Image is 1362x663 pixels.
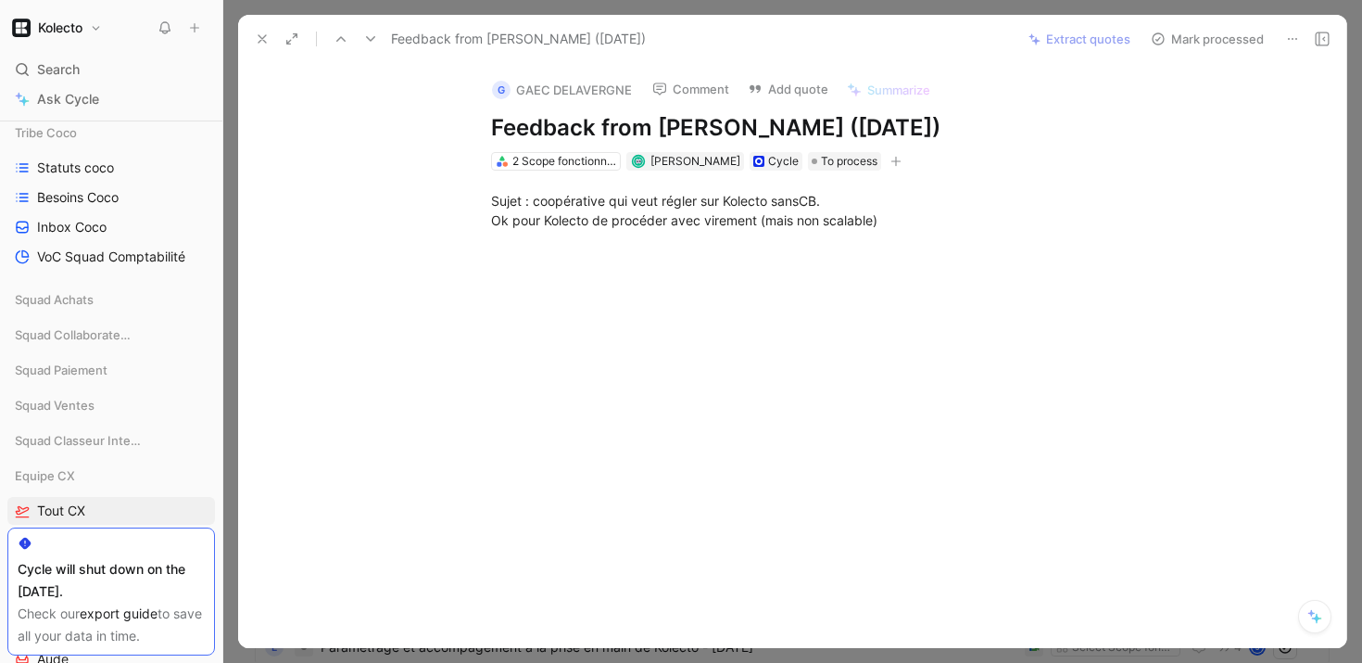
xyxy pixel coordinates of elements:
div: Cycle will shut down on the [DATE]. [18,558,205,603]
div: Squad Achats [7,286,215,313]
div: Equipe CX [7,462,215,490]
span: Statuts coco [37,159,114,177]
button: Comment [644,76,738,102]
span: Squad Ventes [15,396,95,414]
div: Tribe Coco [7,119,215,147]
span: [PERSON_NAME] [650,154,740,168]
div: Squad Classeur Intelligent [7,427,215,454]
h1: Kolecto [38,19,82,36]
button: KolectoKolecto [7,15,107,41]
span: Search [37,58,80,81]
span: Squad Classeur Intelligent [15,431,144,450]
div: Squad Collaborateurs [7,321,215,354]
div: Cycle [768,152,799,171]
mark: CB [799,193,816,209]
span: . [816,193,820,209]
button: Summarize [839,77,939,103]
div: Search [7,56,215,83]
img: avatar [633,156,643,166]
span: Inbox Coco [37,218,107,236]
span: Ask Cycle [37,88,99,110]
span: Squad Paiement [15,361,107,379]
a: Besoins Coco [7,184,215,211]
img: Kolecto [12,19,31,37]
span: Squad Achats [15,290,94,309]
div: Check our to save all your data in time. [18,603,205,647]
span: Summarize [867,82,930,98]
a: export guide [80,606,158,621]
div: Squad Ventes [7,391,215,419]
span: Besoins Coco [37,188,119,207]
span: Tout CX [37,502,85,520]
div: Squad Paiement [7,356,215,384]
a: VoC Squad Comptabilité [7,243,215,271]
div: Squad Paiement [7,356,215,389]
span: Equipe CX [15,466,75,485]
span: VoC Squad Comptabilité [37,248,185,266]
div: Squad Classeur Intelligent [7,427,215,460]
h1: Feedback from [PERSON_NAME] ([DATE]) [491,113,1132,143]
a: Tout CX [7,497,215,525]
a: Inbox Coco [7,213,215,241]
span: Squad Collaborateurs [15,325,138,344]
div: Squad Ventes [7,391,215,425]
div: Tribe CocoStatuts cocoBesoins CocoInbox CocoVoC Squad Comptabilité [7,119,215,271]
button: Extract quotes [1020,26,1139,52]
div: Squad Collaborateurs [7,321,215,349]
div: Squad Achats [7,286,215,319]
a: Statuts coco [7,154,215,182]
button: GGAEC DELAVERGNE [484,76,640,104]
span: Ok pour Kolecto de procéder avec virement (mais non scalable) [491,212,877,228]
button: Add quote [739,76,837,102]
span: To process [821,152,877,171]
span: Sujet : coopérative qui veut régler sur Kolecto sans [491,193,799,209]
div: 2 Scope fonctionnels [512,152,616,171]
span: Feedback from [PERSON_NAME] ([DATE]) [391,28,646,50]
div: G [492,81,511,99]
div: To process [808,152,881,171]
a: Ask Cycle [7,85,215,113]
span: Tribe Coco [15,123,77,142]
button: Mark processed [1142,26,1272,52]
